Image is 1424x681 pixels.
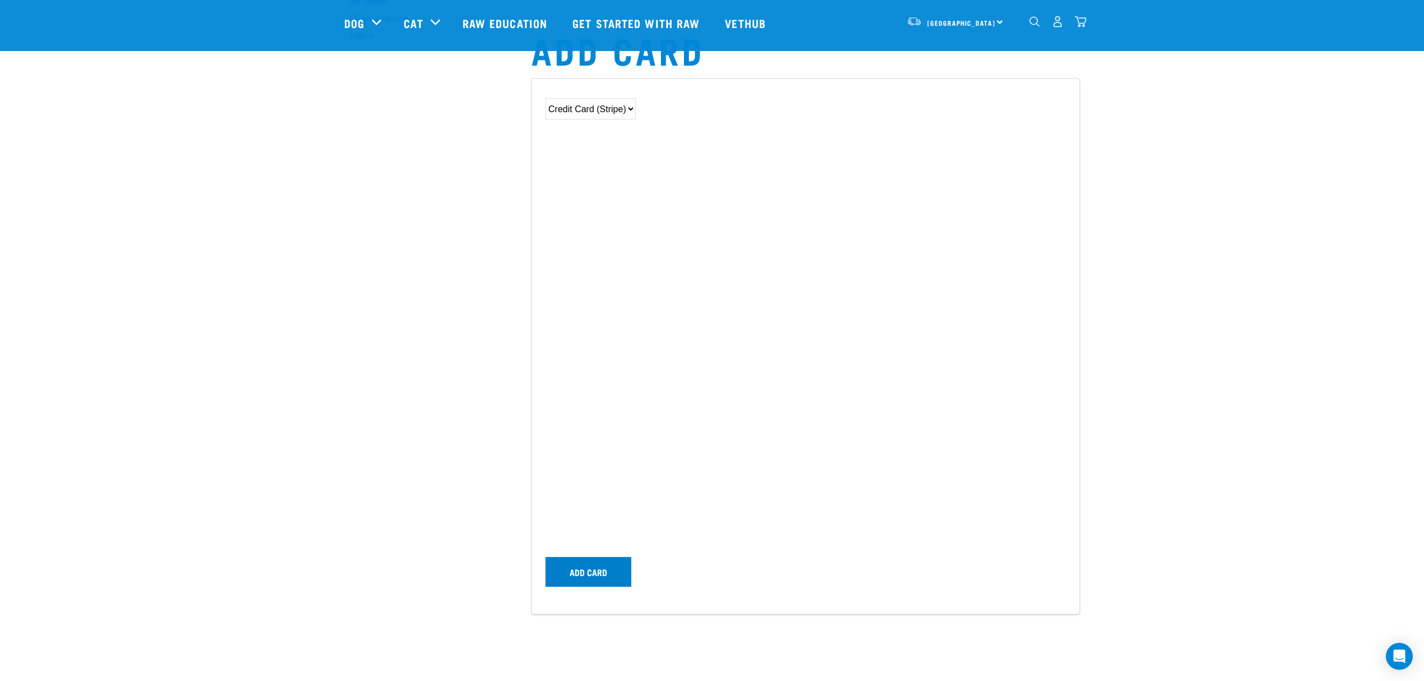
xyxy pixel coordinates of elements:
iframe: Secure payment input frame [543,142,902,546]
a: Get started with Raw [561,1,714,45]
span: [GEOGRAPHIC_DATA] [927,21,995,25]
a: Vethub [714,1,780,45]
a: Dog [344,15,364,31]
img: home-icon-1@2x.png [1029,16,1040,27]
a: Cat [404,15,423,31]
img: user.png [1052,16,1064,27]
img: home-icon@2x.png [1075,16,1087,27]
button: Add card [545,557,631,586]
img: van-moving.png [907,16,922,26]
div: Open Intercom Messenger [1386,643,1413,670]
a: Raw Education [451,1,561,45]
